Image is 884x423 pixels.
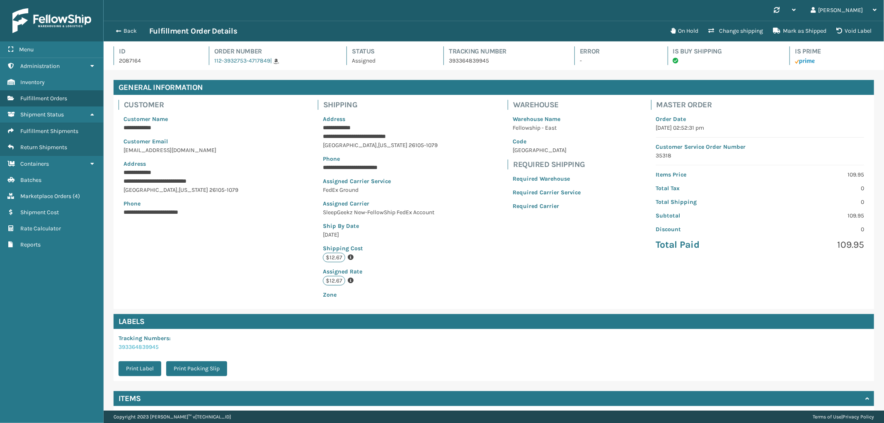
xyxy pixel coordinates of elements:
[813,414,841,420] a: Terms of Use
[166,361,227,376] button: Print Packing Slip
[513,160,586,169] h4: Required Shipping
[671,28,676,34] i: On Hold
[656,143,865,151] p: Customer Service Order Number
[409,142,438,149] span: 26105-1079
[177,186,179,193] span: ,
[773,28,780,34] i: Mark as Shipped
[708,28,714,34] i: Change shipping
[20,63,60,70] span: Administration
[20,209,59,216] span: Shipment Cost
[270,57,272,64] span: |
[765,184,864,193] p: 0
[656,225,755,234] p: Discount
[323,199,438,208] p: Assigned Carrier
[765,170,864,179] p: 109.95
[513,202,581,210] p: Required Carrier
[20,128,78,135] span: Fulfillment Shipments
[119,361,161,376] button: Print Label
[765,239,864,251] p: 109.95
[323,186,438,194] p: FedEx Ground
[656,184,755,193] p: Total Tax
[323,155,438,163] p: Phone
[656,151,865,160] p: 35318
[179,186,208,193] span: [US_STATE]
[323,290,438,299] p: Zone
[323,116,345,123] span: Address
[836,28,842,34] i: VOIDLABEL
[765,211,864,220] p: 109.95
[765,198,864,206] p: 0
[12,8,91,33] img: logo
[656,123,865,132] p: [DATE] 02:52:31 pm
[114,80,874,95] h4: General Information
[656,211,755,220] p: Subtotal
[656,198,755,206] p: Total Shipping
[214,57,270,64] a: 112-3932753-4717849
[513,115,581,123] p: Warehouse Name
[270,57,279,64] a: |
[124,186,177,193] span: [GEOGRAPHIC_DATA]
[656,115,865,123] p: Order Date
[149,26,237,36] h3: Fulfillment Order Details
[323,276,345,285] p: $12.67
[20,111,64,118] span: Shipment Status
[580,56,653,65] p: -
[323,230,438,239] p: [DATE]
[119,46,194,56] h4: Id
[378,142,407,149] span: [US_STATE]
[119,335,171,342] span: Tracking Numbers :
[513,146,581,155] p: [GEOGRAPHIC_DATA]
[513,123,581,132] p: Fellowship - East
[19,46,34,53] span: Menu
[656,239,755,251] p: Total Paid
[114,314,874,329] h4: Labels
[20,160,49,167] span: Containers
[323,177,438,186] p: Assigned Carrier Service
[209,186,238,193] span: 26105-1079
[843,414,874,420] a: Privacy Policy
[323,208,438,217] p: SleepGeekz New-FellowShip FedEx Account
[449,56,559,65] p: 393364839945
[20,95,67,102] span: Fulfillment Orders
[768,23,831,39] button: Mark as Shipped
[119,394,141,404] h4: Items
[20,241,41,248] span: Reports
[377,142,378,149] span: ,
[513,100,586,110] h4: Warehouse
[124,199,248,208] p: Phone
[20,144,67,151] span: Return Shipments
[656,100,869,110] h4: Master Order
[323,142,377,149] span: [GEOGRAPHIC_DATA]
[352,46,429,56] h4: Status
[703,23,768,39] button: Change shipping
[323,222,438,230] p: Ship By Date
[765,225,864,234] p: 0
[323,267,438,276] p: Assigned Rate
[323,253,345,262] p: $12.67
[513,188,581,197] p: Required Carrier Service
[20,176,41,184] span: Batches
[831,23,877,39] button: Void Label
[20,193,71,200] span: Marketplace Orders
[119,343,159,350] a: 393364839945
[352,56,429,65] p: Assigned
[124,100,253,110] h4: Customer
[449,46,559,56] h4: Tracking Number
[124,115,248,123] p: Customer Name
[673,46,775,56] h4: Is Buy Shipping
[323,244,438,253] p: Shipping Cost
[73,193,80,200] span: ( 4 )
[124,160,146,167] span: Address
[114,411,231,423] p: Copyright 2023 [PERSON_NAME]™ v [TECHNICAL_ID]
[124,146,248,155] p: [EMAIL_ADDRESS][DOMAIN_NAME]
[666,23,703,39] button: On Hold
[580,46,653,56] h4: Error
[323,100,443,110] h4: Shipping
[20,79,45,86] span: Inventory
[795,46,874,56] h4: Is Prime
[214,46,332,56] h4: Order Number
[656,170,755,179] p: Items Price
[111,27,149,35] button: Back
[119,56,194,65] p: 2087164
[813,411,874,423] div: |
